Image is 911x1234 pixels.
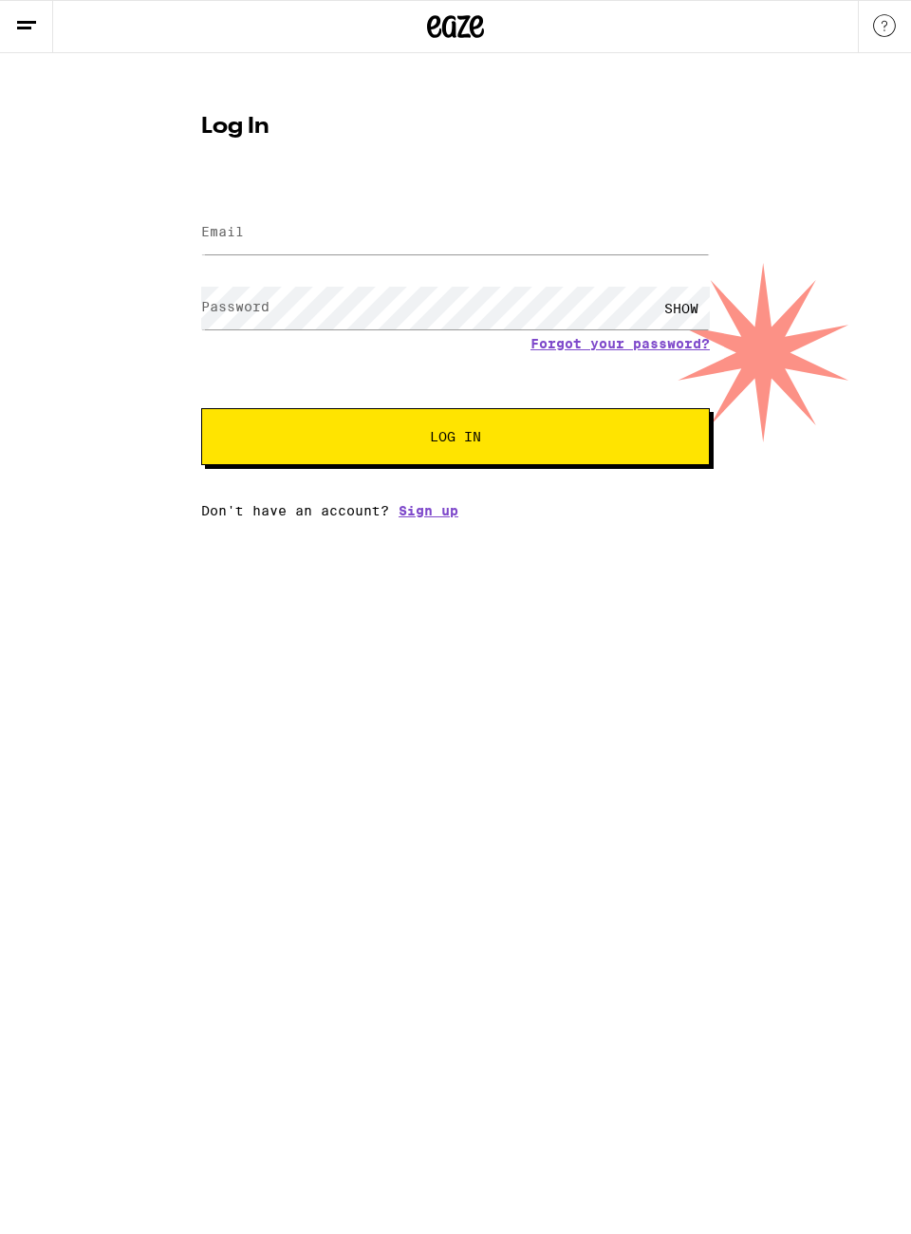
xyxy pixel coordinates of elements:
a: Sign up [399,503,458,518]
span: Log In [430,430,481,443]
input: Email [201,212,710,254]
button: Log In [201,408,710,465]
label: Email [201,224,244,239]
div: Don't have an account? [201,503,710,518]
label: Password [201,299,270,314]
div: SHOW [653,287,710,329]
h1: Log In [201,116,710,139]
span: Hi. Need any help? [11,13,137,28]
a: Forgot your password? [530,336,710,351]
